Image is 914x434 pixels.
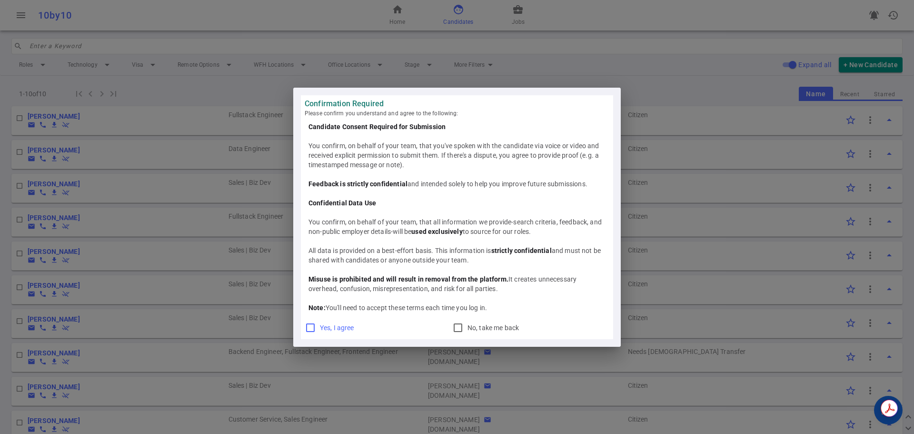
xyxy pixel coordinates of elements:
b: Feedback is strictly confidential [308,180,407,188]
span: Yes, I agree [320,324,354,332]
div: and intended solely to help you improve future submissions. [308,179,606,189]
b: Candidate Consent Required for Submission [308,123,446,131]
div: All data is provided on a best-effort basis. This information is and must not be shared with cand... [308,246,606,265]
b: Misuse is prohibited and will result in removal from the platform. [308,275,508,283]
div: You confirm, on behalf of your team, that you've spoken with the candidate via voice or video and... [308,141,606,170]
b: Confidential Data Use [308,199,376,207]
div: You confirm, on behalf of your team, that all information we provide-search criteria, feedback, a... [308,217,606,236]
b: strictly confidential [491,247,552,254]
span: Please confirm you understand and agree to the following: [305,109,609,118]
span: No, take me back [467,324,519,332]
strong: Confirmation Required [305,99,609,109]
b: Note: [308,304,326,312]
div: You'll need to accept these terms each time you log in. [308,303,606,313]
b: used exclusively [411,228,462,235]
div: It creates unnecessary overhead, confusion, misrepresentation, and risk for all parties. [308,274,606,293]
